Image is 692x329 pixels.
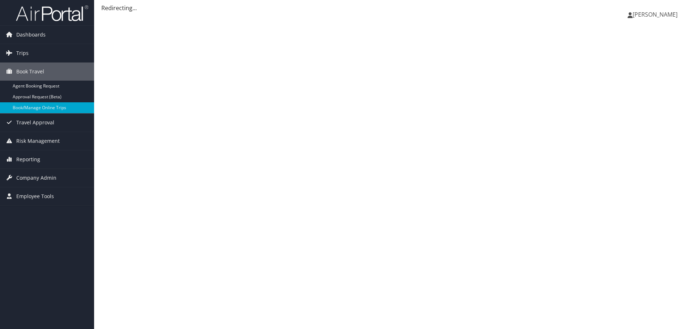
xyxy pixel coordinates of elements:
[16,187,54,205] span: Employee Tools
[16,5,88,22] img: airportal-logo.png
[16,150,40,168] span: Reporting
[16,63,44,81] span: Book Travel
[16,44,29,62] span: Trips
[628,4,685,25] a: [PERSON_NAME]
[16,169,56,187] span: Company Admin
[16,114,54,132] span: Travel Approval
[101,4,685,12] div: Redirecting...
[633,10,678,18] span: [PERSON_NAME]
[16,26,46,44] span: Dashboards
[16,132,60,150] span: Risk Management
